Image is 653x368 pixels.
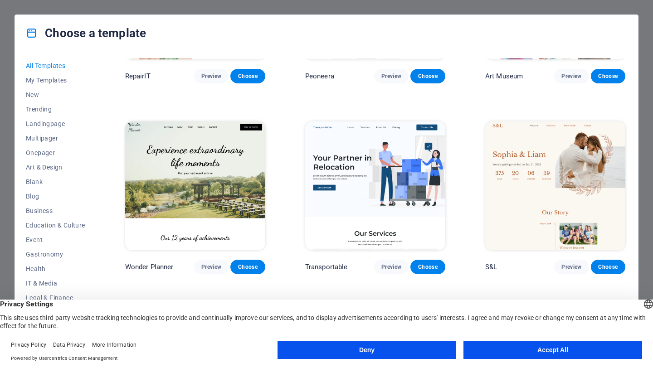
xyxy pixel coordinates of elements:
[26,73,85,87] button: My Templates
[26,91,85,98] span: New
[26,135,85,142] span: Multipager
[194,260,229,274] button: Preview
[26,251,85,258] span: Gastronomy
[26,232,85,247] button: Event
[26,189,85,203] button: Blog
[26,149,85,156] span: Onepager
[591,69,625,83] button: Choose
[125,72,151,81] p: RepairIT
[26,203,85,218] button: Business
[485,121,625,251] img: S&L
[26,276,85,291] button: IT & Media
[26,62,85,69] span: All Templates
[26,116,85,131] button: Landingpage
[201,73,221,80] span: Preview
[485,72,523,81] p: Art Museum
[238,73,258,80] span: Choose
[26,145,85,160] button: Onepager
[230,69,265,83] button: Choose
[125,262,174,271] p: Wonder Planner
[381,73,401,80] span: Preview
[230,260,265,274] button: Choose
[26,193,85,200] span: Blog
[26,207,85,214] span: Business
[598,263,618,271] span: Choose
[26,106,85,113] span: Trending
[26,164,85,171] span: Art & Design
[201,263,221,271] span: Preview
[374,260,409,274] button: Preview
[125,121,265,251] img: Wonder Planner
[418,263,438,271] span: Choose
[26,280,85,287] span: IT & Media
[26,294,85,301] span: Legal & Finance
[561,73,581,80] span: Preview
[26,265,85,272] span: Health
[26,26,146,40] h4: Choose a template
[305,121,445,251] img: Transportable
[598,73,618,80] span: Choose
[554,69,589,83] button: Preview
[305,262,348,271] p: Transportable
[410,69,445,83] button: Choose
[561,263,581,271] span: Preview
[418,73,438,80] span: Choose
[26,160,85,174] button: Art & Design
[194,69,229,83] button: Preview
[26,174,85,189] button: Blank
[26,102,85,116] button: Trending
[26,120,85,127] span: Landingpage
[305,72,334,81] p: Peoneera
[26,291,85,305] button: Legal & Finance
[485,262,497,271] p: S&L
[26,131,85,145] button: Multipager
[26,58,85,73] button: All Templates
[26,261,85,276] button: Health
[26,77,85,84] span: My Templates
[26,178,85,185] span: Blank
[410,260,445,274] button: Choose
[26,87,85,102] button: New
[238,263,258,271] span: Choose
[381,263,401,271] span: Preview
[26,222,85,229] span: Education & Culture
[591,260,625,274] button: Choose
[26,218,85,232] button: Education & Culture
[26,247,85,261] button: Gastronomy
[554,260,589,274] button: Preview
[374,69,409,83] button: Preview
[26,236,85,243] span: Event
